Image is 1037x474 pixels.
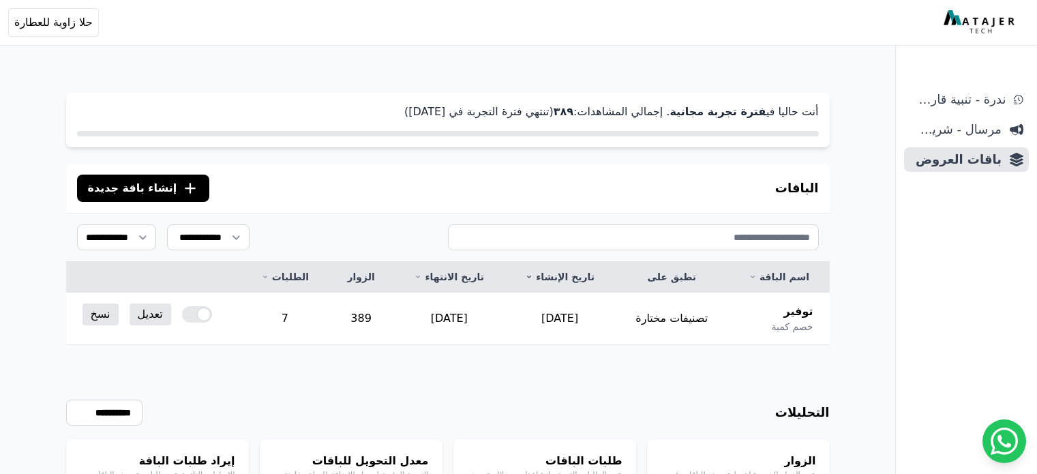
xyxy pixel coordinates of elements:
span: باقات العروض [910,150,1002,169]
a: تاريخ الإنشاء [521,270,599,284]
strong: ۳٨٩ [554,105,573,118]
span: ندرة - تنبية قارب علي النفاذ [910,90,1006,109]
a: اسم الباقة [745,270,813,284]
td: [DATE] [393,293,505,345]
a: الطلبات [258,270,312,284]
span: خصم كمية [771,320,813,334]
td: تصنيفات مختارة [615,293,728,345]
span: إنشاء باقة جديدة [88,180,177,196]
strong: فترة تجربة مجانية [670,105,766,118]
h4: إيراد طلبات الباقة [80,453,235,469]
h4: الزوار [661,453,816,469]
p: أنت حاليا في . إجمالي المشاهدات: (تنتهي فترة التجربة في [DATE]) [77,104,819,120]
td: 389 [329,293,393,345]
h3: التحليلات [775,403,830,422]
img: MatajerTech Logo [944,10,1018,35]
h3: الباقات [775,179,819,198]
a: تاريخ الانتهاء [410,270,488,284]
td: [DATE] [505,293,615,345]
a: تعديل [130,303,171,325]
th: تطبق على [615,262,728,293]
h4: معدل التحويل للباقات [273,453,429,469]
span: مرسال - شريط دعاية [910,120,1002,139]
h4: طلبات الباقات [467,453,622,469]
td: 7 [241,293,329,345]
button: حلا زاوية للعطارة [8,8,99,37]
span: حلا زاوية للعطارة [14,14,93,31]
a: نسخ [82,303,119,325]
th: الزوار [329,262,393,293]
span: توفير [784,303,813,320]
button: إنشاء باقة جديدة [77,175,210,202]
